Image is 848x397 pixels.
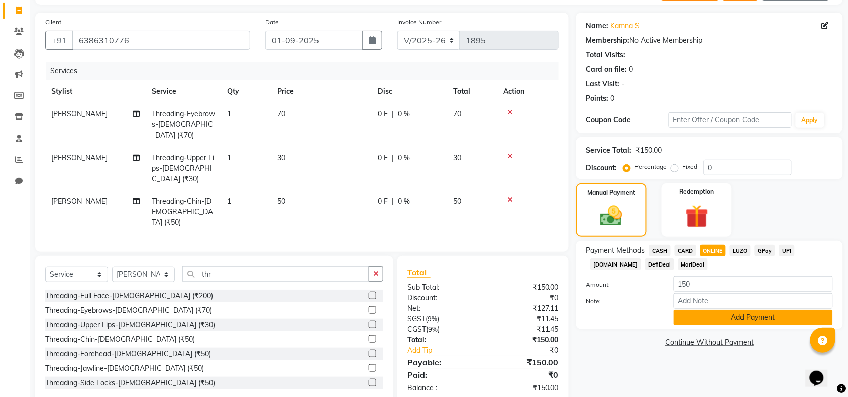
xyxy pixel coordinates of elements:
[152,197,213,227] span: Threading-Chin-[DEMOGRAPHIC_DATA] (₹50)
[586,35,833,46] div: No Active Membership
[45,305,212,316] div: Threading-Eyebrows-[DEMOGRAPHIC_DATA] (₹70)
[407,325,426,334] span: CGST
[378,153,388,163] span: 0 F
[483,293,566,303] div: ₹0
[586,64,627,75] div: Card on file:
[428,315,437,323] span: 9%
[590,258,641,270] span: [DOMAIN_NAME]
[400,314,483,324] div: ( )
[453,109,461,118] span: 70
[678,258,708,270] span: MariDeal
[497,345,566,356] div: ₹0
[45,80,146,103] th: Stylist
[586,115,669,125] div: Coupon Code
[227,109,231,118] span: 1
[372,80,447,103] th: Disc
[483,314,566,324] div: ₹11.45
[51,197,108,206] span: [PERSON_NAME]
[152,109,215,140] span: Threading-Eyebrows-[DEMOGRAPHIC_DATA] (₹70)
[400,369,483,381] div: Paid:
[483,369,566,381] div: ₹0
[453,197,461,206] span: 50
[400,303,483,314] div: Net:
[45,349,211,359] div: Threading-Forehead-[DEMOGRAPHIC_DATA] (₹50)
[51,109,108,118] span: [PERSON_NAME]
[398,153,410,163] span: 0 %
[453,153,461,162] span: 30
[400,345,497,356] a: Add Tip
[674,293,833,309] input: Add Note
[483,383,566,393] div: ₹150.00
[392,196,394,207] span: |
[447,80,497,103] th: Total
[152,153,214,183] span: Threading-Upper Lips-[DEMOGRAPHIC_DATA] (₹30)
[622,79,625,89] div: -
[645,258,674,270] span: DefiDeal
[611,21,640,31] a: Kamna S
[45,378,215,388] div: Threading-Side Locks-[DEMOGRAPHIC_DATA] (₹50)
[277,153,285,162] span: 30
[265,18,279,27] label: Date
[378,109,388,119] span: 0 F
[428,325,438,333] span: 9%
[397,18,441,27] label: Invoice Number
[51,153,108,162] span: [PERSON_NAME]
[669,112,792,128] input: Enter Offer / Coupon Code
[586,93,609,104] div: Points:
[483,324,566,335] div: ₹11.45
[579,280,666,289] label: Amount:
[407,267,431,278] span: Total
[586,79,620,89] div: Last Visit:
[392,153,394,163] span: |
[271,80,372,103] th: Price
[796,113,824,128] button: Apply
[400,293,483,303] div: Discount:
[227,197,231,206] span: 1
[400,282,483,293] div: Sub Total:
[730,245,751,256] span: LUZO
[45,31,73,50] button: +91
[674,310,833,325] button: Add Payment
[72,31,250,50] input: Search by Name/Mobile/Email/Code
[277,109,285,118] span: 70
[227,153,231,162] span: 1
[45,18,61,27] label: Client
[675,245,696,256] span: CARD
[586,35,630,46] div: Membership:
[674,276,833,292] input: Amount
[400,335,483,345] div: Total:
[678,202,716,231] img: _gift.svg
[755,245,775,256] span: GPay
[45,363,204,374] div: Threading-Jawline-[DEMOGRAPHIC_DATA] (₹50)
[45,334,195,345] div: Threading-Chin-[DEMOGRAPHIC_DATA] (₹50)
[593,203,629,229] img: _cash.svg
[182,266,369,282] input: Search or Scan
[635,162,667,171] label: Percentage
[146,80,221,103] th: Service
[378,196,388,207] span: 0 F
[277,197,285,206] span: 50
[629,64,633,75] div: 0
[483,356,566,368] div: ₹150.00
[400,383,483,393] div: Balance :
[586,50,626,60] div: Total Visits:
[683,162,698,171] label: Fixed
[483,335,566,345] div: ₹150.00
[779,245,795,256] span: UPI
[578,337,841,348] a: Continue Without Payment
[221,80,271,103] th: Qty
[806,357,838,387] iframe: chat widget
[700,245,726,256] span: ONLINE
[611,93,615,104] div: 0
[483,282,566,293] div: ₹150.00
[586,21,609,31] div: Name:
[398,109,410,119] span: 0 %
[45,320,215,330] div: Threading-Upper Lips-[DEMOGRAPHIC_DATA] (₹30)
[398,196,410,207] span: 0 %
[586,245,645,256] span: Payment Methods
[636,145,662,156] div: ₹150.00
[46,62,566,80] div: Services
[497,80,559,103] th: Action
[392,109,394,119] span: |
[45,291,213,301] div: Threading-Full Face-[DEMOGRAPHIC_DATA] (₹200)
